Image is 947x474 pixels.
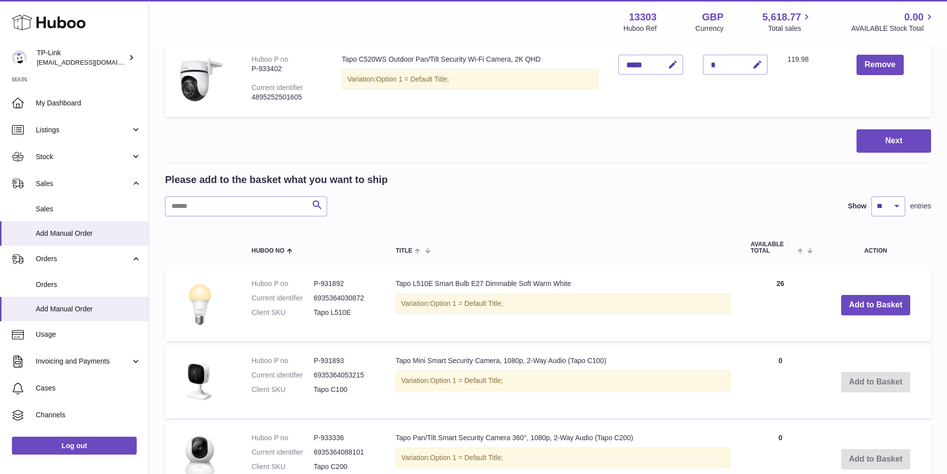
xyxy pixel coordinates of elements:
td: Tapo C520WS Outdoor Pan/Tilt Security Wi-Fi Camera, 2K QHD [332,45,608,117]
img: Tapo L510E Smart Bulb E27 Dimmable Soft Warm White [175,279,225,329]
span: Sales [36,204,141,214]
dd: Tapo C100 [314,385,376,394]
strong: GBP [702,10,723,24]
label: Show [848,201,866,211]
h2: Please add to the basket what you want to ship [165,173,388,187]
span: 5,618.77 [763,10,801,24]
span: entries [910,201,931,211]
div: Variation: [396,448,731,468]
dt: Client SKU [252,308,314,317]
span: 0.00 [904,10,924,24]
dd: P-933336 [314,433,376,443]
button: Add to Basket [841,295,911,315]
span: Orders [36,254,131,264]
span: Title [396,248,412,254]
a: 5,618.77 Total sales [763,10,813,33]
span: Add Manual Order [36,229,141,238]
dt: Current identifier [252,293,314,303]
dt: Current identifier [252,448,314,457]
span: AVAILABLE Stock Total [851,24,935,33]
span: Cases [36,383,141,393]
span: [EMAIL_ADDRESS][DOMAIN_NAME] [37,58,146,66]
div: Huboo Ref [623,24,657,33]
span: Listings [36,125,131,135]
span: Option 1 = Default Title; [430,299,503,307]
div: Variation: [396,371,731,391]
div: Huboo P no [252,55,288,63]
dd: Tapo C200 [314,462,376,472]
img: gaby.chen@tp-link.com [12,50,27,65]
div: Currency [695,24,724,33]
button: Remove [857,55,903,75]
span: My Dashboard [36,98,141,108]
div: 4895252501605 [252,93,322,102]
dt: Huboo P no [252,279,314,288]
div: Current identifier [252,84,303,92]
span: Add Manual Order [36,304,141,314]
dd: Tapo L510E [314,308,376,317]
a: 0.00 AVAILABLE Stock Total [851,10,935,33]
dt: Client SKU [252,462,314,472]
div: P-933402 [252,64,322,74]
dt: Current identifier [252,371,314,380]
img: Tapo C520WS Outdoor Pan/Tilt Security Wi-Fi Camera, 2K QHD [175,55,225,104]
dd: 6935364088101 [314,448,376,457]
span: AVAILABLE Total [751,241,795,254]
span: Invoicing and Payments [36,357,131,366]
span: Orders [36,280,141,289]
span: Option 1 = Default Title; [430,377,503,384]
span: Sales [36,179,131,189]
dd: P-931892 [314,279,376,288]
dd: 6935364053215 [314,371,376,380]
dd: 6935364030872 [314,293,376,303]
td: Tapo L510E Smart Bulb E27 Dimmable Soft Warm White [386,269,741,341]
span: Option 1 = Default Title; [376,75,449,83]
dt: Huboo P no [252,356,314,366]
div: Variation: [342,69,598,90]
td: Tapo Mini Smart Security Camera, 1080p, 2-Way Audio (Tapo C100) [386,346,741,418]
td: 0 [741,346,820,418]
dd: P-931893 [314,356,376,366]
img: Tapo Mini Smart Security Camera, 1080p, 2-Way Audio (Tapo C100) [175,356,225,406]
span: 119.98 [787,55,809,63]
span: Option 1 = Default Title; [430,454,503,462]
span: Huboo no [252,248,284,254]
dt: Client SKU [252,385,314,394]
span: Channels [36,410,141,420]
button: Next [857,129,931,153]
span: Stock [36,152,131,162]
span: Total sales [768,24,812,33]
strong: 13303 [629,10,657,24]
th: Action [820,231,931,264]
dt: Huboo P no [252,433,314,443]
div: Variation: [396,293,731,314]
div: TP-Link [37,48,126,67]
td: 26 [741,269,820,341]
span: Usage [36,330,141,339]
a: Log out [12,437,137,455]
